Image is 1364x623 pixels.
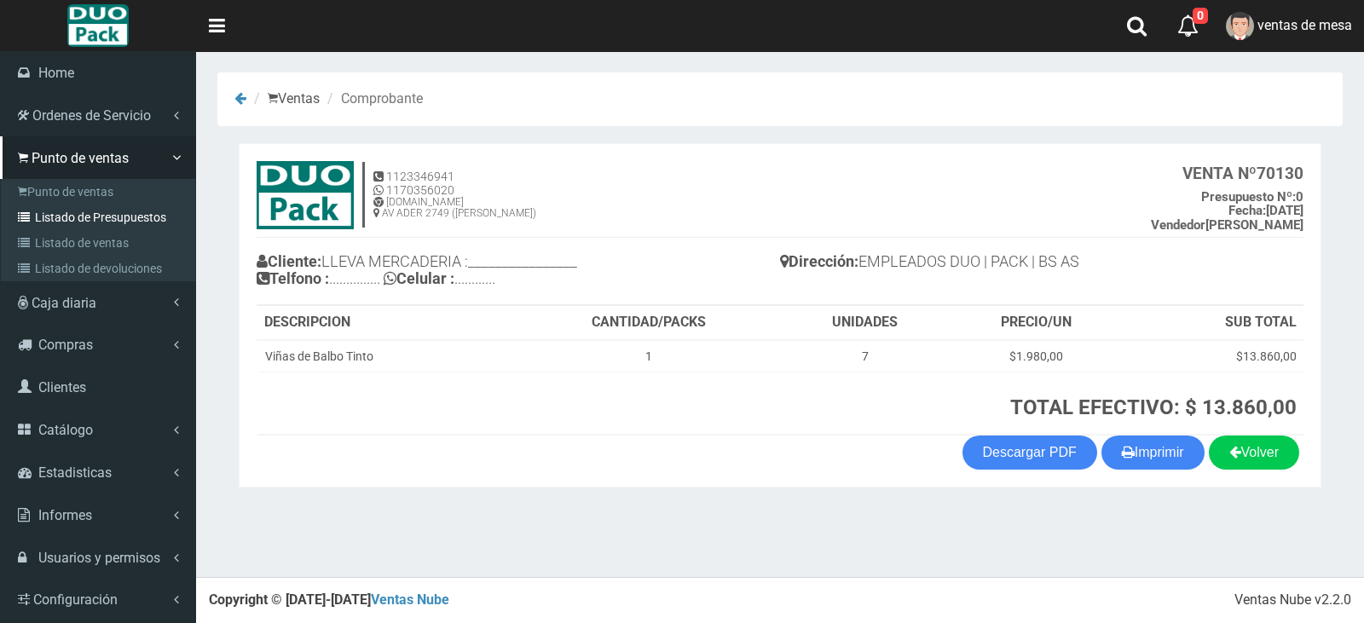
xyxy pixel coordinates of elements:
th: SUB TOTAL [1125,306,1303,340]
strong: TOTAL EFECTIVO: $ 13.860,00 [1010,395,1297,419]
th: CANTIDAD/PACKS [515,306,783,340]
b: Celular : [380,269,454,287]
td: $13.860,00 [1125,340,1303,372]
a: Descargar PDF [962,436,1097,470]
h6: [DOMAIN_NAME] AV ADER 2749 ([PERSON_NAME]) [373,197,536,219]
strong: Vendedor [1151,217,1205,233]
h4: EMPLEADOS DUO | PACK | BS AS [780,249,1303,279]
a: Punto de ventas [5,179,195,205]
b: [DATE] [1228,203,1303,218]
a: Listado de Presupuestos [5,205,195,230]
strong: Presupuesto Nº: [1201,189,1296,205]
h4: LLEVA MERCADERIA :________________ ............... ............ [257,249,780,296]
span: Informes [38,507,92,523]
span: Punto de ventas [32,150,129,166]
span: Ordenes de Servicio [32,107,151,124]
b: 0 [1201,189,1303,205]
strong: Fecha: [1228,203,1266,218]
a: Volver [1209,436,1299,470]
li: Ventas [250,89,320,109]
span: Usuarios y permisos [38,550,160,566]
span: Estadisticas [38,464,112,481]
img: Logo grande [67,4,128,47]
a: Listado de ventas [5,230,195,256]
button: Imprimir [1101,436,1205,470]
b: Cliente: [257,252,321,270]
li: Comprobante [323,89,423,109]
span: Caja diaria [32,295,96,311]
strong: VENTA Nº [1182,164,1257,183]
span: Compras [38,337,93,353]
div: Ventas Nube v2.2.0 [1234,591,1351,610]
th: UNIDADES [783,306,949,340]
span: 0 [1193,8,1208,24]
td: $1.980,00 [948,340,1124,372]
img: User Image [1226,12,1254,40]
span: Clientes [38,379,86,395]
span: ventas de mesa [1257,17,1352,33]
span: Catálogo [38,422,93,438]
img: 15ec80cb8f772e35c0579ae6ae841c79.jpg [257,161,354,229]
td: 1 [515,340,783,372]
b: 70130 [1182,164,1303,183]
b: Telfono : [257,269,329,287]
th: DESCRIPCION [257,306,515,340]
span: Home [38,65,74,81]
th: PRECIO/UN [948,306,1124,340]
a: Ventas Nube [371,591,449,608]
b: Dirección: [780,252,858,270]
a: Listado de devoluciones [5,256,195,281]
h5: 1123346941 1170356020 [373,170,536,197]
b: [PERSON_NAME] [1151,217,1303,233]
td: Viñas de Balbo Tinto [257,340,515,372]
strong: Copyright © [DATE]-[DATE] [209,591,449,608]
td: 7 [783,340,949,372]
